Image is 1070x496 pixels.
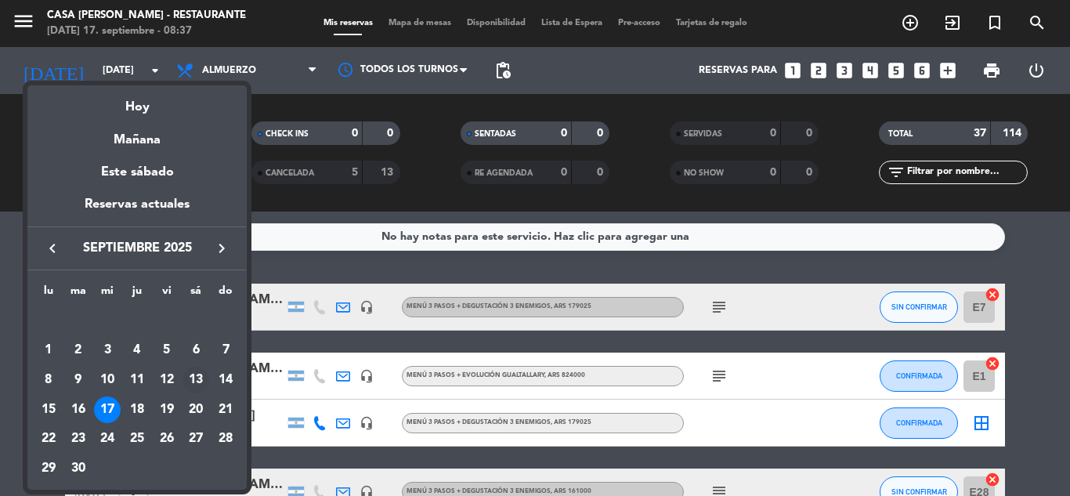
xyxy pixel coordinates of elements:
[34,336,63,366] td: 1 de septiembre de 2025
[92,425,122,454] td: 24 de septiembre de 2025
[183,396,209,423] div: 20
[27,150,247,194] div: Este sábado
[92,336,122,366] td: 3 de septiembre de 2025
[182,282,211,306] th: sábado
[122,395,152,425] td: 18 de septiembre de 2025
[122,425,152,454] td: 25 de septiembre de 2025
[63,365,93,395] td: 9 de septiembre de 2025
[94,367,121,393] div: 10
[152,282,182,306] th: viernes
[183,367,209,393] div: 13
[152,365,182,395] td: 12 de septiembre de 2025
[183,337,209,364] div: 6
[94,426,121,453] div: 24
[27,118,247,150] div: Mañana
[34,306,240,336] td: SEP.
[35,337,62,364] div: 1
[34,365,63,395] td: 8 de septiembre de 2025
[27,85,247,118] div: Hoy
[34,395,63,425] td: 15 de septiembre de 2025
[67,238,208,259] span: septiembre 2025
[208,238,236,259] button: keyboard_arrow_right
[63,454,93,483] td: 30 de septiembre de 2025
[182,365,211,395] td: 13 de septiembre de 2025
[92,365,122,395] td: 10 de septiembre de 2025
[122,336,152,366] td: 4 de septiembre de 2025
[35,455,62,482] div: 29
[154,426,180,453] div: 26
[152,336,182,366] td: 5 de septiembre de 2025
[65,367,92,393] div: 9
[38,238,67,259] button: keyboard_arrow_left
[211,282,240,306] th: domingo
[34,282,63,306] th: lunes
[154,367,180,393] div: 12
[154,396,180,423] div: 19
[212,239,231,258] i: keyboard_arrow_right
[34,425,63,454] td: 22 de septiembre de 2025
[43,239,62,258] i: keyboard_arrow_left
[211,395,240,425] td: 21 de septiembre de 2025
[124,396,150,423] div: 18
[122,282,152,306] th: jueves
[35,396,62,423] div: 15
[183,426,209,453] div: 27
[182,336,211,366] td: 6 de septiembre de 2025
[152,425,182,454] td: 26 de septiembre de 2025
[124,367,150,393] div: 11
[65,455,92,482] div: 30
[212,367,239,393] div: 14
[122,365,152,395] td: 11 de septiembre de 2025
[211,336,240,366] td: 7 de septiembre de 2025
[212,337,239,364] div: 7
[65,337,92,364] div: 2
[92,282,122,306] th: miércoles
[92,395,122,425] td: 17 de septiembre de 2025
[63,336,93,366] td: 2 de septiembre de 2025
[63,282,93,306] th: martes
[182,395,211,425] td: 20 de septiembre de 2025
[182,425,211,454] td: 27 de septiembre de 2025
[212,396,239,423] div: 21
[35,367,62,393] div: 8
[211,365,240,395] td: 14 de septiembre de 2025
[94,337,121,364] div: 3
[65,426,92,453] div: 23
[27,194,247,226] div: Reservas actuales
[65,396,92,423] div: 16
[34,454,63,483] td: 29 de septiembre de 2025
[124,337,150,364] div: 4
[63,395,93,425] td: 16 de septiembre de 2025
[152,395,182,425] td: 19 de septiembre de 2025
[124,426,150,453] div: 25
[35,426,62,453] div: 22
[63,425,93,454] td: 23 de septiembre de 2025
[154,337,180,364] div: 5
[212,426,239,453] div: 28
[211,425,240,454] td: 28 de septiembre de 2025
[94,396,121,423] div: 17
